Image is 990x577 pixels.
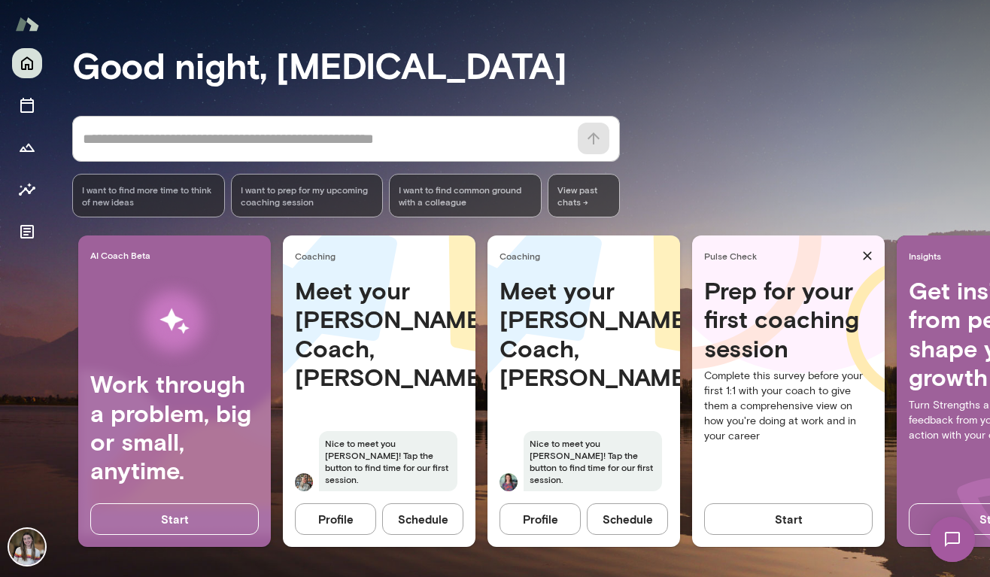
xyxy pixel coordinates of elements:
h4: Prep for your first coaching session [704,276,873,363]
img: Christina Knoll Knoll [500,473,518,491]
h4: Meet your [PERSON_NAME] Coach, [PERSON_NAME] [500,276,668,392]
button: Profile [500,503,581,535]
span: I want to find more time to think of new ideas [82,184,215,208]
span: Pulse Check [704,250,856,262]
button: Schedule [382,503,463,535]
span: AI Coach Beta [90,249,265,261]
img: Alli Pope [9,529,45,565]
button: Documents [12,217,42,247]
span: Coaching [500,250,674,262]
div: I want to find common ground with a colleague [389,174,542,217]
span: I want to find common ground with a colleague [399,184,532,208]
span: Nice to meet you [PERSON_NAME]! Tap the button to find time for our first session. [524,431,662,491]
button: Home [12,48,42,78]
span: View past chats -> [548,174,620,217]
span: I want to prep for my upcoming coaching session [241,184,374,208]
h3: Good night, [MEDICAL_DATA] [72,44,990,86]
h4: Work through a problem, big or small, anytime. [90,369,259,485]
button: Sessions [12,90,42,120]
button: Start [704,503,873,535]
h4: Meet your [PERSON_NAME] Coach, [PERSON_NAME] [295,276,463,392]
img: Mento [15,10,39,38]
button: Insights [12,175,42,205]
button: Profile [295,503,376,535]
p: Complete this survey before your first 1:1 with your coach to give them a comprehensive view on h... [704,369,873,444]
div: I want to prep for my upcoming coaching session [231,174,384,217]
button: Start [90,503,259,535]
div: I want to find more time to think of new ideas [72,174,225,217]
button: Schedule [587,503,668,535]
img: AI Workflows [108,274,241,369]
span: Nice to meet you [PERSON_NAME]! Tap the button to find time for our first session. [319,431,457,491]
button: Growth Plan [12,132,42,162]
span: Coaching [295,250,469,262]
img: Tricia Maggio Maggio [295,473,313,491]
